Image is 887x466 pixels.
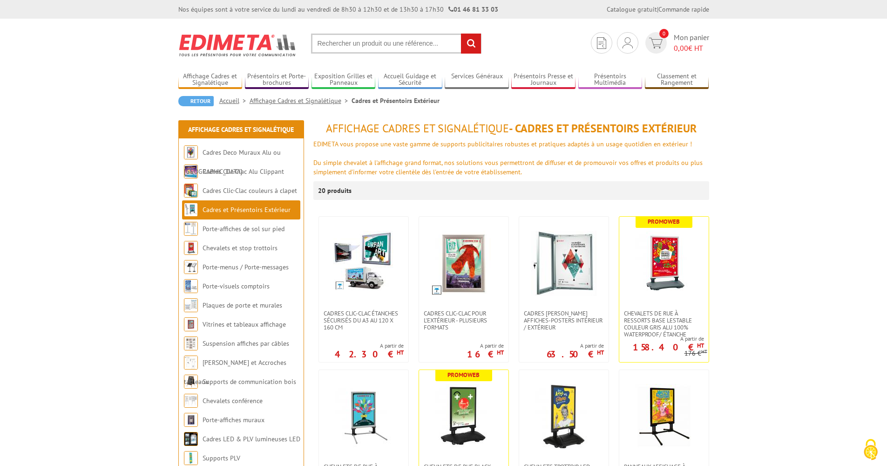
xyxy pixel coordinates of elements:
[497,349,504,356] sup: HT
[674,32,709,54] span: Mon panier
[335,351,404,357] p: 42.30 €
[203,320,286,329] a: Vitrines et tableaux affichage
[184,356,198,370] img: Cimaises et Accroches tableaux
[203,244,278,252] a: Chevalets et stop trottoirs
[318,181,353,200] p: 20 produits
[659,29,669,38] span: 0
[619,335,704,343] span: A partir de
[203,435,300,443] a: Cadres LED & PLV lumineuses LED
[184,298,198,312] img: Plaques de porte et murales
[184,358,286,386] a: [PERSON_NAME] et Accroches tableaux
[447,371,480,379] b: Promoweb
[184,413,198,427] img: Porte-affiches muraux
[333,231,394,291] img: Cadres Clic-Clac étanches sécurisés du A3 au 120 x 160 cm
[331,384,396,449] img: Chevalets de rue à ressorts base métallique en Gris Alu 100% WATERPROOF/ Étanches
[184,222,198,236] img: Porte-affiches de sol sur pied
[633,344,704,350] p: 158.40 €
[859,438,882,461] img: Cookies (fenêtre modale)
[645,72,709,88] a: Classement et Rangement
[697,342,704,349] sup: HT
[203,186,297,195] a: Cadres Clic-Clac couleurs à clapet
[531,231,596,296] img: Cadres vitrines affiches-posters intérieur / extérieur
[184,279,198,293] img: Porte-visuels comptoirs
[203,225,284,233] a: Porte-affiches de sol sur pied
[178,96,214,106] a: Retour
[624,310,704,338] span: Chevalets de rue à ressorts base lestable couleur Gris Alu 100% waterproof/ étanche
[467,342,504,349] span: A partir de
[203,454,240,462] a: Supports PLV
[445,72,509,88] a: Services Généraux
[631,231,697,296] img: Chevalets de rue à ressorts base lestable couleur Gris Alu 100% waterproof/ étanche
[397,349,404,356] sup: HT
[419,310,508,331] a: Cadres Clic-Clac pour l'extérieur - PLUSIEURS FORMATS
[631,384,697,449] img: Panneaux affichage à ressorts Black-Line® base métallique Noirs
[203,377,296,386] a: Supports de communication bois
[178,72,243,88] a: Affichage Cadres et Signalétique
[607,5,709,14] div: |
[313,158,709,177] div: Du simple chevalet à l'affichage grand format, nos solutions vous permettront de diffuser et de p...
[313,123,709,135] h1: - Cadres et Présentoirs Extérieur
[448,5,498,14] strong: 01 46 81 33 03
[203,339,289,348] a: Suspension affiches par câbles
[245,72,309,88] a: Présentoirs et Porte-brochures
[378,72,442,88] a: Accueil Guidage et Sécurité
[524,310,604,331] span: Cadres [PERSON_NAME] affiches-posters intérieur / extérieur
[531,384,596,449] img: Chevalets Trottoir LED double-faces A1 à ressorts sur base lestable.
[313,139,709,149] div: EDIMETA vous propose une vaste gamme de supports publicitaires robustes et pratiques adaptés à un...
[431,384,496,449] img: Chevalets de rue Black-Line® à ressorts base lestable 100% WATERPROOF/ Étanche
[203,206,291,214] a: Cadres et Présentoirs Extérieur
[311,72,376,88] a: Exposition Grilles et Panneaux
[184,241,198,255] img: Chevalets et stop trottoirs
[326,121,509,136] span: Affichage Cadres et Signalétique
[250,96,352,105] a: Affichage Cadres et Signalétique
[854,434,887,466] button: Cookies (fenêtre modale)
[203,397,263,405] a: Chevalets conférence
[178,28,297,62] img: Edimeta
[184,145,198,159] img: Cadres Deco Muraux Alu ou Bois
[203,167,284,176] a: Cadres Clic-Clac Alu Clippant
[188,125,294,134] a: Affichage Cadres et Signalétique
[597,349,604,356] sup: HT
[184,148,281,176] a: Cadres Deco Muraux Alu ou [GEOGRAPHIC_DATA]
[324,310,404,331] span: Cadres Clic-Clac étanches sécurisés du A3 au 120 x 160 cm
[352,96,440,105] li: Cadres et Présentoirs Extérieur
[184,451,198,465] img: Supports PLV
[203,301,282,309] a: Plaques de porte et murales
[658,5,709,14] a: Commande rapide
[643,32,709,54] a: devis rapide 0 Mon panier 0,00€ HT
[684,350,707,357] p: 176 €
[649,38,663,48] img: devis rapide
[184,203,198,217] img: Cadres et Présentoirs Extérieur
[519,310,609,331] a: Cadres [PERSON_NAME] affiches-posters intérieur / extérieur
[219,96,250,105] a: Accueil
[648,218,680,226] b: Promoweb
[461,34,481,54] input: rechercher
[674,43,709,54] span: € HT
[424,310,504,331] span: Cadres Clic-Clac pour l'extérieur - PLUSIEURS FORMATS
[184,184,198,198] img: Cadres Clic-Clac couleurs à clapet
[607,5,657,14] a: Catalogue gratuit
[701,348,707,355] sup: HT
[311,34,481,54] input: Rechercher un produit ou une référence...
[547,351,604,357] p: 63.50 €
[319,310,408,331] a: Cadres Clic-Clac étanches sécurisés du A3 au 120 x 160 cm
[623,37,633,48] img: devis rapide
[578,72,643,88] a: Présentoirs Multimédia
[511,72,576,88] a: Présentoirs Presse et Journaux
[184,260,198,274] img: Porte-menus / Porte-messages
[431,231,496,296] img: Cadres Clic-Clac pour l'extérieur - PLUSIEURS FORMATS
[203,416,264,424] a: Porte-affiches muraux
[619,310,709,338] a: Chevalets de rue à ressorts base lestable couleur Gris Alu 100% waterproof/ étanche
[184,394,198,408] img: Chevalets conférence
[547,342,604,349] span: A partir de
[674,43,688,53] span: 0,00
[335,342,404,349] span: A partir de
[184,432,198,446] img: Cadres LED & PLV lumineuses LED
[184,317,198,331] img: Vitrines et tableaux affichage
[597,37,606,49] img: devis rapide
[203,282,270,290] a: Porte-visuels comptoirs
[178,5,498,14] div: Nos équipes sont à votre service du lundi au vendredi de 8h30 à 12h30 et de 13h30 à 17h30
[203,263,289,271] a: Porte-menus / Porte-messages
[467,351,504,357] p: 16 €
[184,336,198,350] img: Suspension affiches par câbles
